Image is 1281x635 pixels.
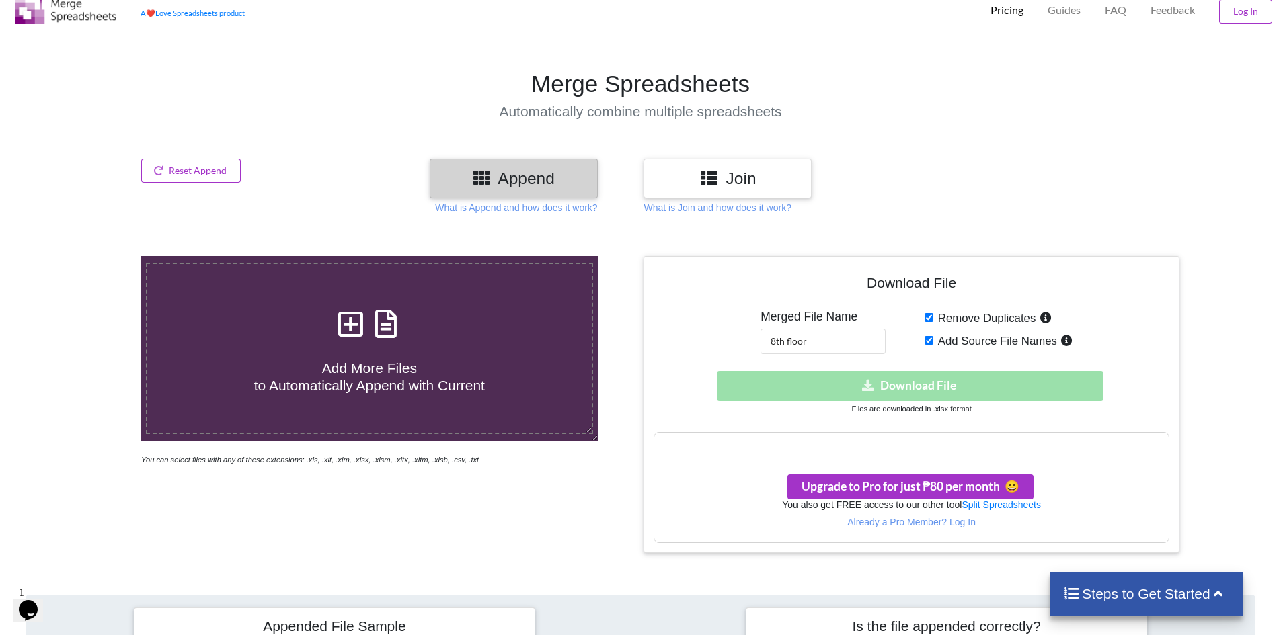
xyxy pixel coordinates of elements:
span: Remove Duplicates [933,312,1036,325]
span: heart [146,9,155,17]
p: FAQ [1105,3,1126,17]
span: smile [1000,479,1019,493]
a: AheartLove Spreadsheets product [141,9,245,17]
span: Add Source File Names [933,335,1057,347]
button: Reset Append [141,159,241,183]
h4: Download File [654,266,1169,304]
p: What is Append and how does it work? [435,201,597,214]
span: Upgrade to Pro for just ₱80 per month [802,479,1019,493]
a: Split Spreadsheets [962,499,1041,510]
span: Feedback [1151,5,1195,15]
iframe: chat widget [13,581,56,622]
h6: You also get FREE access to our other tool [654,499,1168,511]
p: Already a Pro Member? Log In [654,515,1168,529]
p: Guides [1048,3,1081,17]
i: You can select files with any of these extensions: .xls, .xlt, .xlm, .xlsx, .xlsm, .xltx, .xltm, ... [141,456,479,464]
h3: Your files are more than 1 MB [654,439,1168,454]
h5: Merged File Name [761,310,886,324]
h3: Join [654,169,802,188]
h3: Append [440,169,588,188]
h4: Is the file appended correctly? [756,618,1137,634]
input: Enter File Name [761,329,886,354]
p: What is Join and how does it work? [644,201,791,214]
h4: Steps to Get Started [1063,585,1229,602]
p: Pricing [991,3,1023,17]
button: Upgrade to Pro for just ₱80 per monthsmile [787,474,1034,499]
small: Files are downloaded in .xlsx format [851,405,971,413]
span: Add More Files to Automatically Append with Current [254,360,485,392]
